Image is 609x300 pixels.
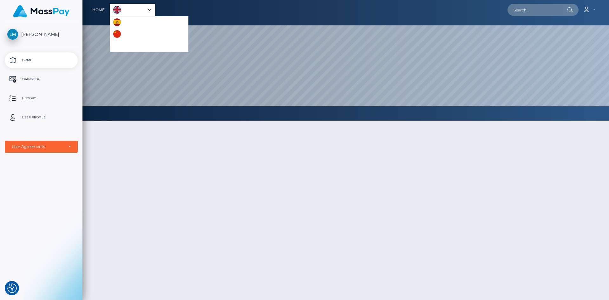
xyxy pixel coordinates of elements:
[12,144,64,149] div: User Agreements
[13,5,69,17] img: MassPay
[5,52,78,68] a: Home
[7,283,17,293] img: Revisit consent button
[110,4,155,16] div: Language
[7,283,17,293] button: Consent Preferences
[5,141,78,153] button: User Agreements
[7,94,75,103] p: History
[7,113,75,122] p: User Profile
[110,17,146,28] a: Español
[7,56,75,65] p: Home
[110,40,188,52] a: Português ([GEOGRAPHIC_DATA])
[110,16,188,52] ul: Language list
[92,3,105,17] a: Home
[5,90,78,106] a: History
[110,28,149,40] a: 中文 (简体)
[110,4,155,16] aside: Language selected: English
[507,4,567,16] input: Search...
[110,4,155,16] a: English
[5,31,78,37] span: [PERSON_NAME]
[7,75,75,84] p: Transfer
[5,110,78,125] a: User Profile
[5,71,78,87] a: Transfer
